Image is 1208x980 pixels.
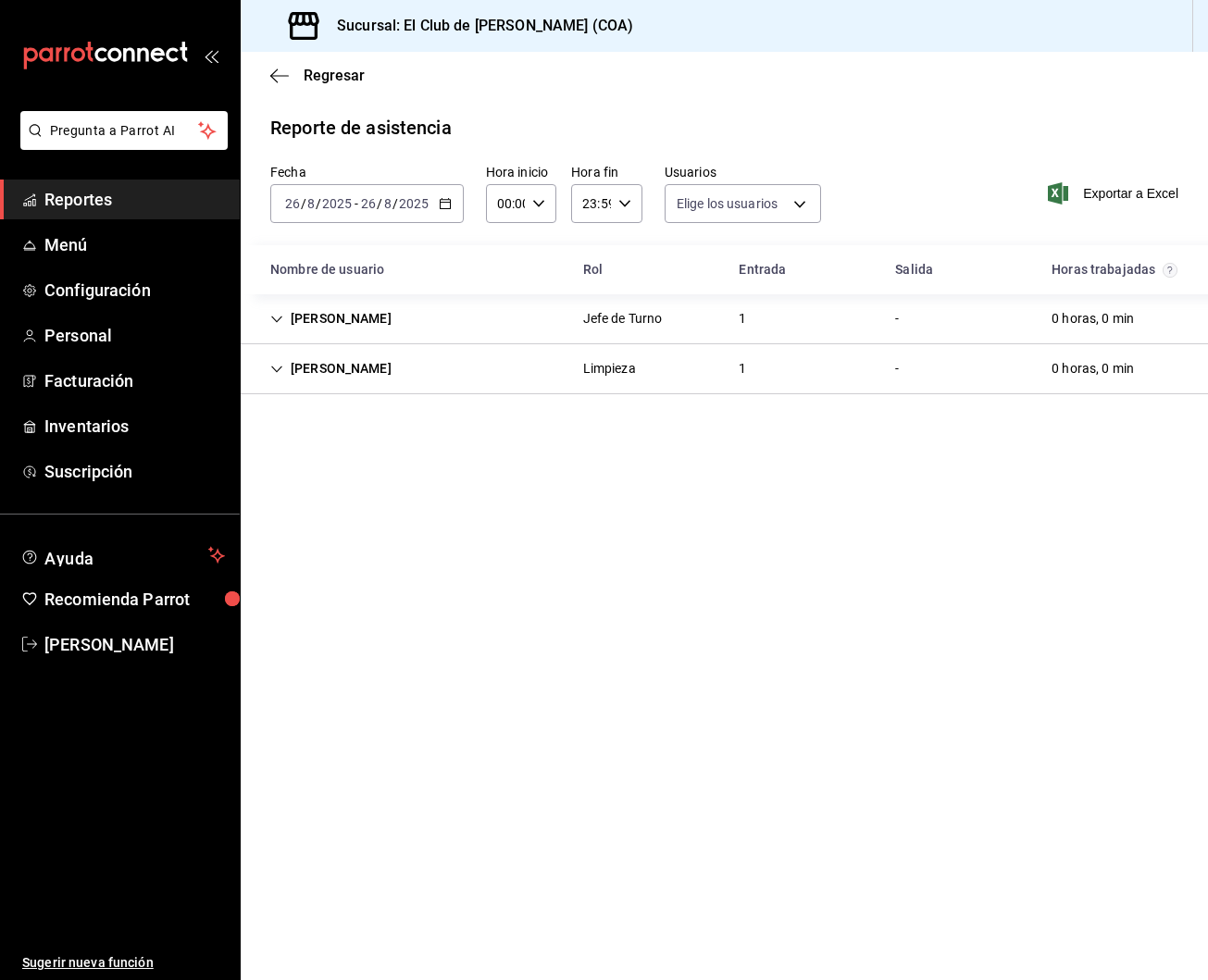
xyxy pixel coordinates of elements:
[44,544,201,566] span: Ayuda
[255,253,568,287] div: HeadCell
[880,302,914,336] div: Cell
[880,253,1037,287] div: HeadCell
[204,48,218,63] button: open_drawer_menu
[270,166,464,179] label: Fecha
[44,587,225,612] span: Recomienda Parrot
[316,196,321,211] span: /
[322,15,633,37] h3: Sucursal: El Club de [PERSON_NAME] (COA)
[270,114,452,142] div: Reporte de asistencia
[880,352,914,386] div: Cell
[1037,302,1149,336] div: Cell
[568,352,651,386] div: Cell
[1037,352,1149,386] div: Cell
[44,414,225,439] span: Inventarios
[270,67,365,84] button: Regresar
[677,194,778,213] span: Elige los usuarios
[44,278,225,303] span: Configuración
[241,344,1208,394] div: Row
[306,196,316,211] input: --
[22,953,225,973] span: Sugerir nueva función
[398,196,430,211] input: ----
[241,245,1208,294] div: Head
[44,632,225,657] span: [PERSON_NAME]
[568,253,725,287] div: HeadCell
[44,323,225,348] span: Personal
[724,253,880,287] div: HeadCell
[571,166,642,179] label: Hora fin
[241,294,1208,344] div: Row
[665,166,821,179] label: Usuarios
[355,196,358,211] span: -
[583,359,636,378] div: Limpieza
[1037,253,1193,287] div: HeadCell
[583,309,663,329] div: Jefe de Turno
[50,121,199,141] span: Pregunta a Parrot AI
[321,196,353,211] input: ----
[44,232,225,257] span: Menú
[1052,182,1178,205] button: Exportar a Excel
[377,196,382,211] span: /
[20,111,228,150] button: Pregunta a Parrot AI
[724,352,761,386] div: Cell
[392,196,398,211] span: /
[44,368,225,393] span: Facturación
[304,67,365,84] span: Regresar
[255,302,406,336] div: Cell
[44,459,225,484] span: Suscripción
[44,187,225,212] span: Reportes
[13,134,228,154] a: Pregunta a Parrot AI
[360,196,377,211] input: --
[383,196,392,211] input: --
[301,196,306,211] span: /
[255,352,406,386] div: Cell
[1163,263,1177,278] svg: El total de horas trabajadas por usuario es el resultado de la suma redondeada del registro de ho...
[486,166,557,179] label: Hora inicio
[284,196,301,211] input: --
[724,302,761,336] div: Cell
[568,302,678,336] div: Cell
[241,245,1208,394] div: Container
